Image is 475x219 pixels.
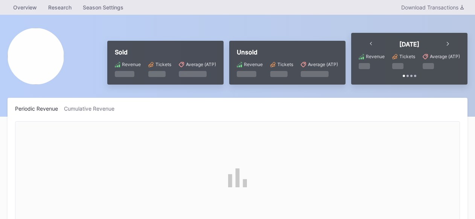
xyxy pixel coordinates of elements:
[115,48,216,56] div: Sold
[155,62,171,67] div: Tickets
[8,2,43,13] a: Overview
[277,62,293,67] div: Tickets
[366,54,385,59] div: Revenue
[237,48,338,56] div: Unsold
[122,62,141,67] div: Revenue
[244,62,263,67] div: Revenue
[64,105,120,112] div: Cumulative Revenue
[399,54,415,59] div: Tickets
[430,54,460,59] div: Average (ATP)
[397,2,467,12] button: Download Transactions
[15,105,64,112] div: Periodic Revenue
[186,62,216,67] div: Average (ATP)
[77,2,129,13] a: Season Settings
[43,2,77,13] a: Research
[399,40,419,48] div: [DATE]
[308,62,338,67] div: Average (ATP)
[401,4,464,11] div: Download Transactions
